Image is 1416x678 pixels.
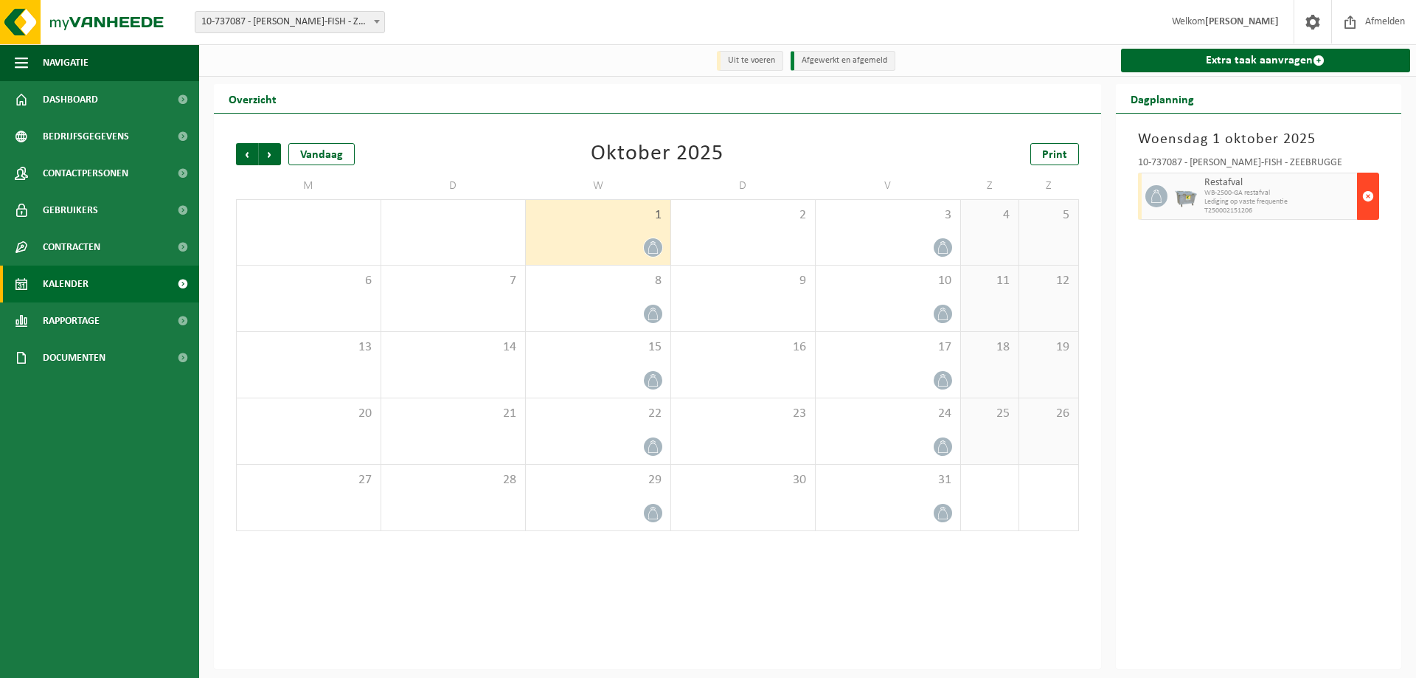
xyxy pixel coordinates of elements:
[678,339,808,356] span: 16
[236,173,381,199] td: M
[259,143,281,165] span: Volgende
[823,472,953,488] span: 31
[1019,173,1078,199] td: Z
[43,192,98,229] span: Gebruikers
[1204,189,1354,198] span: WB-2500-GA restafval
[678,273,808,289] span: 9
[678,472,808,488] span: 30
[389,339,518,356] span: 14
[968,406,1012,422] span: 25
[1121,49,1411,72] a: Extra taak aanvragen
[1027,273,1070,289] span: 12
[671,173,816,199] td: D
[288,143,355,165] div: Vandaag
[533,273,663,289] span: 8
[816,173,961,199] td: V
[1175,185,1197,207] img: WB-2500-GAL-GY-04
[43,81,98,118] span: Dashboard
[1204,207,1354,215] span: T250002151206
[43,339,105,376] span: Documenten
[214,84,291,113] h2: Overzicht
[43,302,100,339] span: Rapportage
[678,207,808,224] span: 2
[823,273,953,289] span: 10
[195,11,385,33] span: 10-737087 - PETER-FISH - ZEEBRUGGE
[244,472,373,488] span: 27
[43,155,128,192] span: Contactpersonen
[381,173,527,199] td: D
[717,51,783,71] li: Uit te voeren
[526,173,671,199] td: W
[968,339,1012,356] span: 18
[389,406,518,422] span: 21
[389,472,518,488] span: 28
[389,273,518,289] span: 7
[43,229,100,266] span: Contracten
[1116,84,1209,113] h2: Dagplanning
[244,406,373,422] span: 20
[678,406,808,422] span: 23
[43,44,88,81] span: Navigatie
[823,406,953,422] span: 24
[244,339,373,356] span: 13
[1204,177,1354,189] span: Restafval
[533,207,663,224] span: 1
[1138,158,1380,173] div: 10-737087 - [PERSON_NAME]-FISH - ZEEBRUGGE
[533,406,663,422] span: 22
[1138,128,1380,151] h3: Woensdag 1 oktober 2025
[591,143,723,165] div: Oktober 2025
[236,143,258,165] span: Vorige
[1027,339,1070,356] span: 19
[1205,16,1279,27] strong: [PERSON_NAME]
[1027,406,1070,422] span: 26
[1027,207,1070,224] span: 5
[1030,143,1079,165] a: Print
[43,266,88,302] span: Kalender
[195,12,384,32] span: 10-737087 - PETER-FISH - ZEEBRUGGE
[823,207,953,224] span: 3
[244,273,373,289] span: 6
[533,339,663,356] span: 15
[791,51,895,71] li: Afgewerkt en afgemeld
[1204,198,1354,207] span: Lediging op vaste frequentie
[968,273,1012,289] span: 11
[533,472,663,488] span: 29
[43,118,129,155] span: Bedrijfsgegevens
[968,207,1012,224] span: 4
[823,339,953,356] span: 17
[1042,149,1067,161] span: Print
[961,173,1020,199] td: Z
